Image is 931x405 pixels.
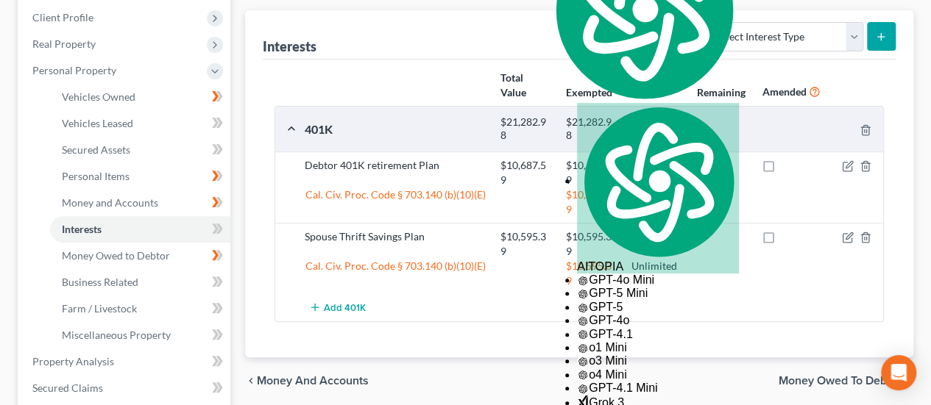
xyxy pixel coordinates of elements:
span: Interests [62,223,102,235]
div: Cal. Civ. Proc. Code § 703.140 (b)(10)(E) [297,187,493,217]
a: Farm / Livestock [50,295,230,322]
span: Real Property [32,37,96,50]
div: o3 Mini [577,354,739,368]
button: chevron_left Money and Accounts [245,375,369,387]
button: Money Owed to Debtor chevron_right [779,375,913,387]
a: Interests [50,216,230,243]
div: Open Intercom Messenger [881,355,916,390]
a: Personal Items [50,163,230,190]
div: GPT-4o [577,314,739,327]
div: 401K [297,121,493,137]
div: $10,687.59 [493,158,559,187]
a: Money Owed to Debtor [50,243,230,269]
a: Money and Accounts [50,190,230,216]
button: Add 401K [305,294,369,321]
span: Secured Claims [32,381,103,394]
img: gpt-black.svg [577,343,589,354]
span: Miscellaneous Property [62,329,171,341]
span: Vehicles Leased [62,117,133,129]
div: $10,595.39 [493,229,559,259]
img: gpt-black.svg [577,302,589,314]
a: Secured Assets [50,137,230,163]
div: GPT-5 Mini [577,287,739,300]
img: gpt-black.svg [577,288,589,300]
a: Vehicles Owned [50,84,230,110]
div: o4 Mini [577,368,739,381]
div: AITOPIA [577,103,739,273]
a: Vehicles Leased [50,110,230,137]
span: Secured Assets [62,143,130,156]
div: GPT-4.1 Mini [577,381,739,395]
img: logo.svg [577,103,739,260]
div: Debtor 401K retirement Plan [297,158,493,187]
strong: Amended [762,85,806,98]
span: Money and Accounts [62,196,158,209]
div: GPT-4.1 [577,328,739,341]
span: Property Analysis [32,355,114,368]
a: Property Analysis [21,348,230,375]
div: GPT-4o Mini [577,273,739,287]
a: Miscellaneous Property [50,322,230,348]
span: Money and Accounts [257,375,369,387]
i: chevron_left [245,375,257,387]
img: gpt-black.svg [577,329,589,340]
span: Add 401K [324,302,366,314]
div: o1 Mini [577,341,739,354]
img: gpt-black.svg [577,383,589,395]
span: Vehicles Owned [62,90,135,103]
span: Business Related [62,276,138,288]
span: Personal Items [62,170,130,182]
strong: Total Value [500,71,526,98]
span: Personal Property [32,64,116,76]
span: Money Owed to Debtor [779,375,902,387]
img: gpt-black.svg [577,369,589,381]
span: Client Profile [32,11,93,24]
span: Money Owed to Debtor [62,249,170,262]
img: gpt-black.svg [577,275,589,287]
div: Cal. Civ. Proc. Code § 703.140 (b)(10)(E) [297,259,493,288]
a: Secured Claims [21,375,230,401]
div: Interests [263,37,316,55]
div: Spouse Thrift Savings Plan [297,229,493,259]
img: gpt-black.svg [577,315,589,327]
div: $21,282.98 [493,115,559,143]
div: GPT-5 [577,301,739,314]
img: gpt-black.svg [577,356,589,368]
a: Business Related [50,269,230,295]
span: Farm / Livestock [62,302,137,315]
